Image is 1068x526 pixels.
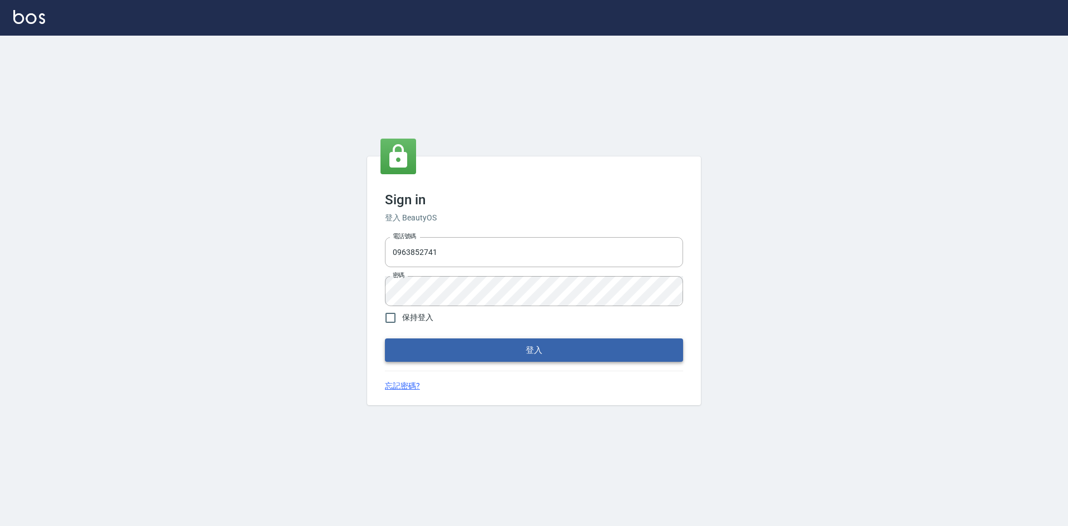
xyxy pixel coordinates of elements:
label: 密碼 [393,271,404,279]
img: Logo [13,10,45,24]
span: 保持登入 [402,312,433,323]
h6: 登入 BeautyOS [385,212,683,224]
h3: Sign in [385,192,683,208]
a: 忘記密碼? [385,380,420,392]
label: 電話號碼 [393,232,416,240]
button: 登入 [385,338,683,362]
